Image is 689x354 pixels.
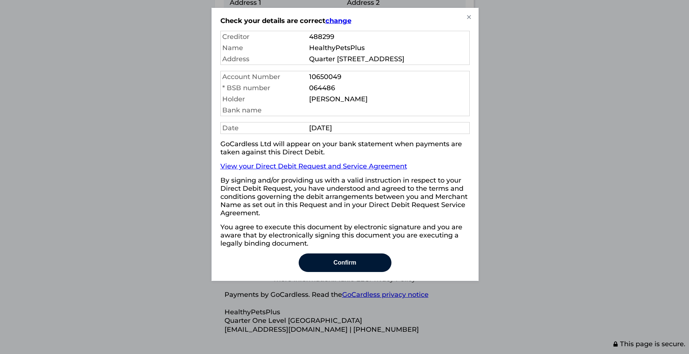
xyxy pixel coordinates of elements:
td: * BSB number [220,82,308,94]
p: GoCardless Ltd will appear on your bank statement when payments are taken against this Direct Debit. [220,140,470,156]
a: View your Direct Debit Request and Service Agreement [220,162,407,170]
td: Date [220,122,308,134]
td: Name [220,42,308,53]
button: Confirm [299,253,391,272]
td: Account Number [220,71,308,83]
td: [PERSON_NAME] [308,94,469,105]
td: 488299 [308,31,469,43]
p: You agree to execute this document by electronic signature and you are aware that by electronical... [220,223,470,248]
td: HealthyPetsPlus [308,42,469,53]
td: 10650049 [308,71,469,83]
td: Bank name [220,105,308,116]
td: Quarter [STREET_ADDRESS] [308,53,469,65]
td: [DATE] [308,122,469,134]
td: Address [220,53,308,65]
td: Creditor [220,31,308,43]
td: Holder [220,94,308,105]
p: By signing and/or providing us with a valid instruction in respect to your Direct Debit Request, ... [220,176,470,217]
td: 064486 [308,82,469,94]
